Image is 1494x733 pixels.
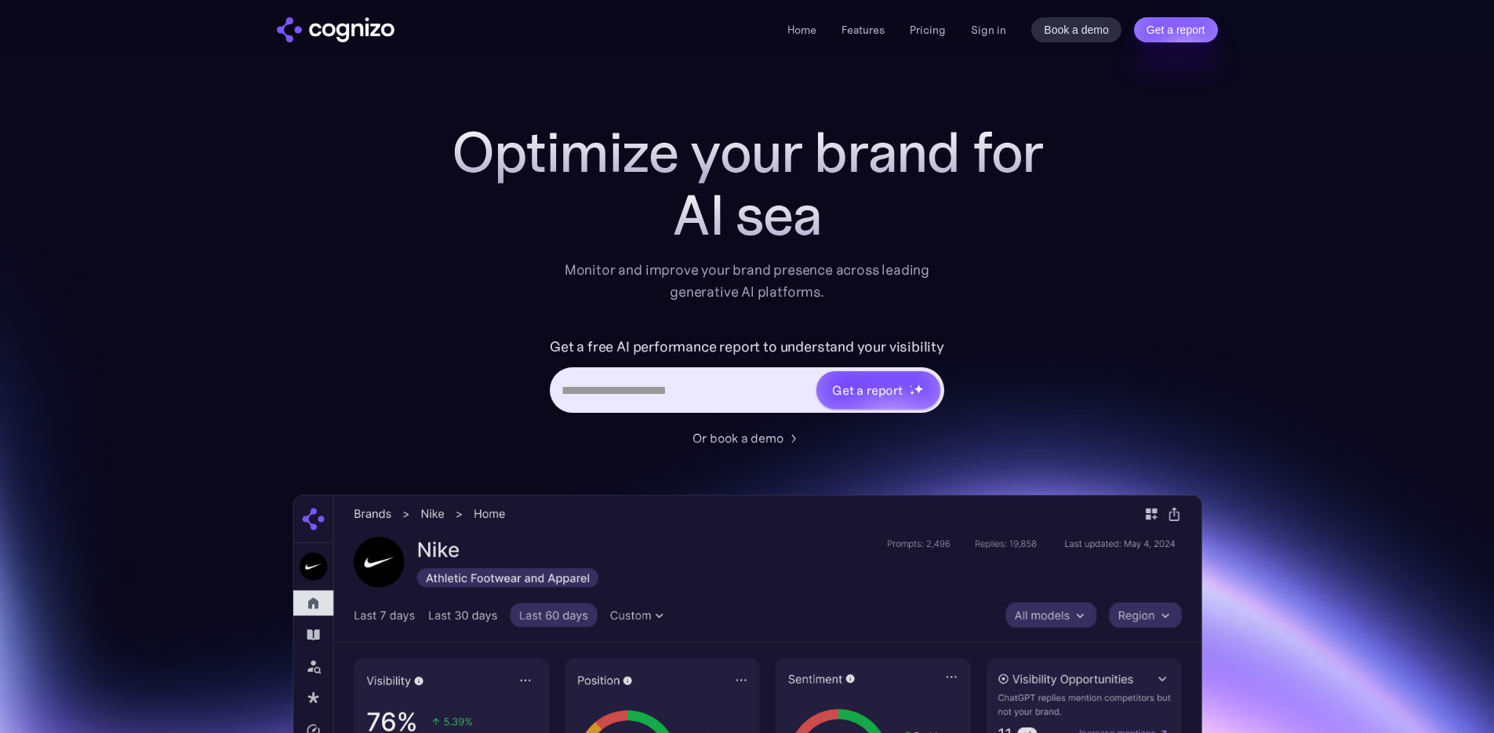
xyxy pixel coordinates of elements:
[434,121,1061,184] h1: Optimize your brand for
[277,17,394,42] img: cognizo logo
[832,381,903,399] div: Get a report
[277,17,394,42] a: home
[434,184,1061,246] div: AI sea
[554,259,940,303] div: Monitor and improve your brand presence across leading generative AI platforms.
[1031,17,1121,42] a: Book a demo
[910,385,912,387] img: star
[910,23,946,37] a: Pricing
[692,428,783,447] div: Or book a demo
[550,334,944,421] form: Hero URL Input Form
[971,20,1006,39] a: Sign in
[842,23,885,37] a: Features
[550,334,944,359] label: Get a free AI performance report to understand your visibility
[815,370,942,410] a: Get a reportstarstarstar
[1134,17,1218,42] a: Get a report
[692,428,802,447] a: Or book a demo
[787,23,816,37] a: Home
[910,390,915,396] img: star
[914,384,924,394] img: star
